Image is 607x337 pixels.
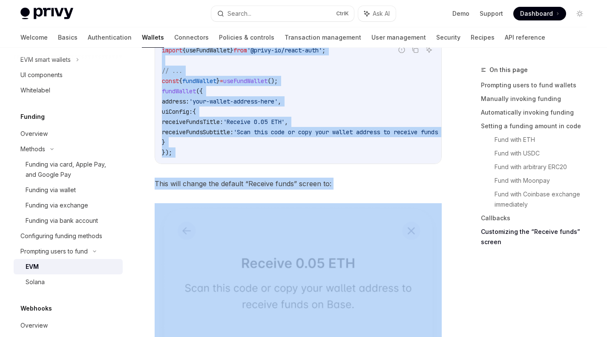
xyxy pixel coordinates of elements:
a: Overview [14,318,123,333]
span: 'Receive 0.05 ETH' [223,118,285,126]
button: Ask AI [358,6,396,21]
button: Ask AI [423,44,434,55]
a: Solana [14,274,123,290]
div: Funding via card, Apple Pay, and Google Pay [26,159,118,180]
span: = [220,77,223,85]
span: useFundWallet [223,77,268,85]
div: Search... [227,9,251,19]
a: Funding via exchange [14,198,123,213]
span: address: [162,98,189,105]
a: Setting a funding amount in code [481,119,593,133]
span: , [278,98,281,105]
span: { [193,108,196,115]
a: Funding via card, Apple Pay, and Google Pay [14,157,123,182]
span: ; [322,46,325,54]
a: Authentication [88,27,132,48]
a: Basics [58,27,78,48]
div: Funding via bank account [26,216,98,226]
a: Welcome [20,27,48,48]
a: UI components [14,67,123,83]
span: , [285,118,288,126]
a: Fund with USDC [495,147,593,160]
span: Dashboard [520,9,553,18]
span: } [230,46,233,54]
a: Automatically invoking funding [481,106,593,119]
a: Funding via bank account [14,213,123,228]
a: Overview [14,126,123,141]
a: Security [436,27,460,48]
span: Ask AI [373,9,390,18]
span: fundWallet [162,87,196,95]
h5: Webhooks [20,303,52,314]
img: light logo [20,8,73,20]
a: Fund with ETH [495,133,593,147]
a: Customizing the “Receive funds” screen [481,225,593,249]
a: Funding via wallet [14,182,123,198]
a: Policies & controls [219,27,274,48]
a: Configuring funding methods [14,228,123,244]
span: On this page [489,65,528,75]
span: receiveFundsTitle: [162,118,223,126]
span: uiConfig: [162,108,193,115]
a: Fund with arbitrary ERC20 [495,160,593,174]
a: Whitelabel [14,83,123,98]
div: Overview [20,129,48,139]
a: Manually invoking funding [481,92,593,106]
span: const [162,77,179,85]
div: Solana [26,277,45,287]
span: { [179,77,182,85]
span: useFundWallet [186,46,230,54]
span: { [182,46,186,54]
a: Prompting users to fund wallets [481,78,593,92]
a: Fund with Coinbase exchange immediately [495,187,593,211]
div: Funding via exchange [26,200,88,210]
button: Search...CtrlK [211,6,354,21]
div: Whitelabel [20,85,50,95]
div: Prompting users to fund [20,246,88,256]
button: Copy the contents from the code block [410,44,421,55]
a: Wallets [142,27,164,48]
a: Support [480,9,503,18]
span: Ctrl K [336,10,349,17]
span: This will change the default “Receive funds” screen to: [155,178,442,190]
span: fundWallet [182,77,216,85]
a: Fund with Moonpay [495,174,593,187]
a: Dashboard [513,7,566,20]
div: Overview [20,320,48,331]
a: API reference [505,27,545,48]
span: } [162,138,165,146]
div: Methods [20,144,45,154]
a: User management [371,27,426,48]
span: }); [162,149,172,156]
a: EVM [14,259,123,274]
span: receiveFundsSubtitle: [162,128,233,136]
span: import [162,46,182,54]
a: Connectors [174,27,209,48]
span: (); [268,77,278,85]
a: Recipes [471,27,495,48]
button: Report incorrect code [396,44,407,55]
a: Demo [452,9,469,18]
button: Toggle dark mode [573,7,587,20]
div: UI components [20,70,63,80]
a: Callbacks [481,211,593,225]
span: 'Scan this code or copy your wallet address to receive funds on Base.' [233,128,472,136]
span: from [233,46,247,54]
span: 'your-wallet-address-here' [189,98,278,105]
a: Transaction management [285,27,361,48]
span: } [216,77,220,85]
span: ({ [196,87,203,95]
div: EVM [26,262,39,272]
div: Funding via wallet [26,185,76,195]
div: Configuring funding methods [20,231,102,241]
h5: Funding [20,112,45,122]
span: // ... [162,67,182,75]
span: '@privy-io/react-auth' [247,46,322,54]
